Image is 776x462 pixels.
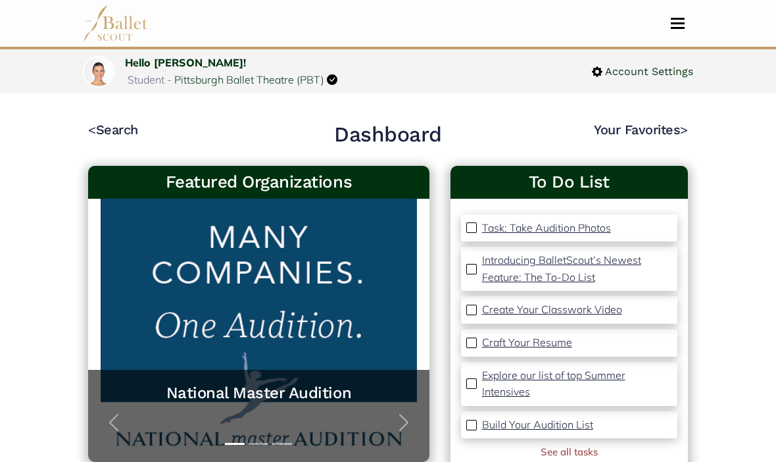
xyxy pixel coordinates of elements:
[249,436,268,451] button: Slide 2
[482,220,611,237] a: Task: Take Audition Photos
[662,17,693,30] button: Toggle navigation
[482,418,593,431] p: Build Your Audition List
[482,367,672,401] a: Explore our list of top Summer Intensives
[592,63,693,80] a: Account Settings
[482,336,572,349] p: Craft Your Resume
[84,57,113,95] img: profile picture
[482,417,593,434] a: Build Your Audition List
[482,369,625,399] p: Explore our list of top Summer Intensives
[128,73,164,86] span: Student
[225,436,245,451] button: Slide 1
[334,121,442,148] h2: Dashboard
[594,122,688,138] a: Your Favorites>
[482,301,622,319] a: Create Your Classwork Video
[88,122,138,138] a: <Search
[461,171,677,193] a: To Do List
[167,73,172,86] span: -
[99,171,419,193] h3: Featured Organizations
[88,121,96,138] code: <
[541,446,598,458] a: See all tasks
[101,383,416,403] a: National Master Audition
[482,252,672,286] a: Introducing BalletScout’s Newest Feature: The To-Do List
[680,121,688,138] code: >
[482,221,611,234] p: Task: Take Audition Photos
[602,63,693,80] span: Account Settings
[272,436,292,451] button: Slide 3
[174,73,324,86] a: Pittsburgh Ballet Theatre (PBT)
[482,253,641,284] p: Introducing BalletScout’s Newest Feature: The To-Do List
[125,56,246,69] a: Hello [PERSON_NAME]!
[482,334,572,351] a: Craft Your Resume
[482,303,622,316] p: Create Your Classwork Video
